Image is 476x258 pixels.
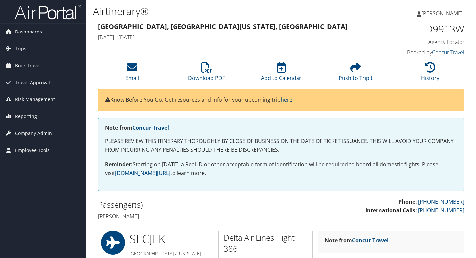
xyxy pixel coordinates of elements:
[418,198,464,205] a: [PHONE_NUMBER]
[15,24,42,40] span: Dashboards
[105,161,457,177] p: Starting on [DATE], a Real ID or other acceptable form of identification will be required to boar...
[380,49,464,56] h4: Booked by
[261,66,301,82] a: Add to Calendar
[15,4,81,20] img: airportal-logo.png
[15,91,55,108] span: Risk Management
[15,57,41,74] span: Book Travel
[398,198,417,205] strong: Phone:
[380,38,464,46] h4: Agency Locator
[417,3,469,23] a: [PERSON_NAME]
[188,66,225,82] a: Download PDF
[325,237,389,244] strong: Note from
[105,124,169,131] strong: Note from
[15,108,37,125] span: Reporting
[352,237,389,244] a: Concur Travel
[432,49,464,56] a: Concur Travel
[93,4,344,18] h1: Airtinerary®
[15,125,52,142] span: Company Admin
[105,161,133,168] strong: Reminder:
[129,250,213,257] h5: [GEOGRAPHIC_DATA] / [US_STATE]
[281,96,292,103] a: here
[105,137,457,154] p: PLEASE REVIEW THIS ITINERARY THOROUGHLY BY CLOSE OF BUSINESS ON THE DATE OF TICKET ISSUANCE. THIS...
[98,34,370,41] h4: [DATE] - [DATE]
[98,213,276,220] h4: [PERSON_NAME]
[339,66,373,82] a: Push to Tripit
[98,22,348,31] strong: [GEOGRAPHIC_DATA], [GEOGRAPHIC_DATA] [US_STATE], [GEOGRAPHIC_DATA]
[380,22,464,36] h1: D9913W
[418,207,464,214] a: [PHONE_NUMBER]
[125,66,139,82] a: Email
[105,96,457,104] p: Know Before You Go: Get resources and info for your upcoming trip
[15,40,26,57] span: Trips
[115,169,170,177] a: [DOMAIN_NAME][URL]
[421,10,463,17] span: [PERSON_NAME]
[132,124,169,131] a: Concur Travel
[421,66,439,82] a: History
[224,232,307,254] h2: Delta Air Lines Flight 386
[15,74,50,91] span: Travel Approval
[129,231,213,247] h1: SLC JFK
[365,207,417,214] strong: International Calls:
[15,142,50,159] span: Employee Tools
[98,199,276,210] h2: Passenger(s)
